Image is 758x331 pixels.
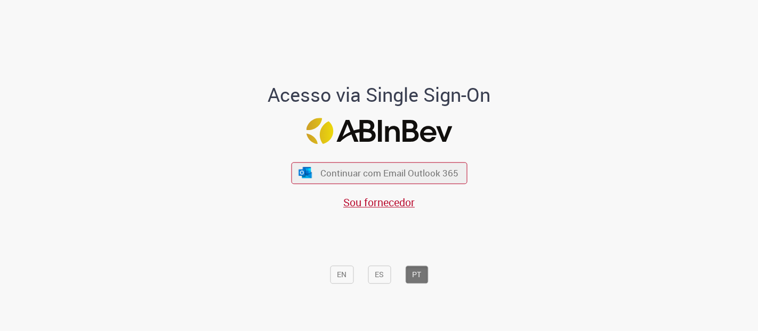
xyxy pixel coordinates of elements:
button: ícone Azure/Microsoft 360 Continuar com Email Outlook 365 [291,162,467,184]
a: Sou fornecedor [343,195,415,209]
button: PT [405,265,428,284]
img: Logo ABInBev [306,118,452,144]
h1: Acesso via Single Sign-On [231,84,527,106]
img: ícone Azure/Microsoft 360 [298,167,313,178]
button: ES [368,265,391,284]
span: Continuar com Email Outlook 365 [320,167,458,179]
button: EN [330,265,353,284]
